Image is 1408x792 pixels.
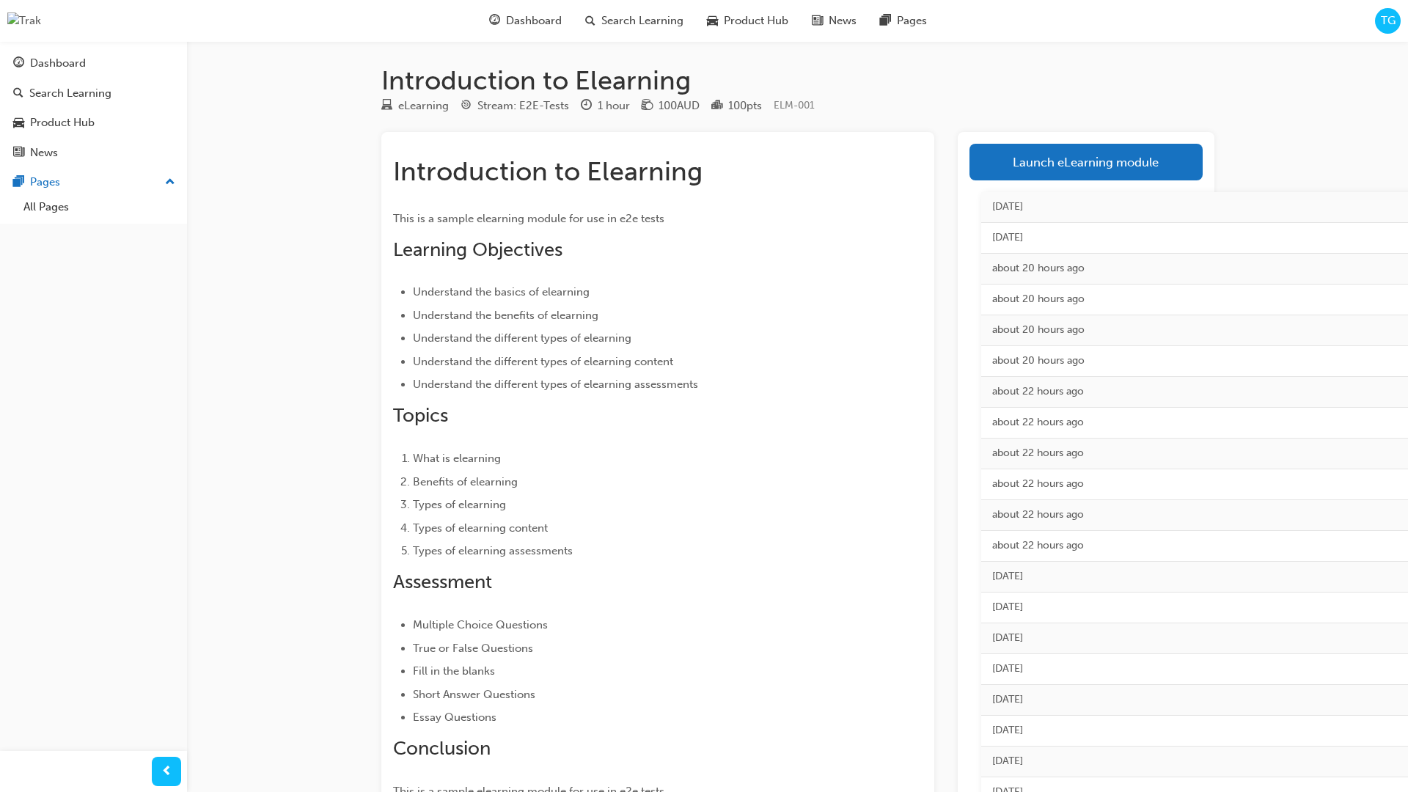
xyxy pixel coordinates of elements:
span: guage-icon [13,57,24,70]
a: Product Hub [6,109,181,136]
span: True or False Questions [413,642,533,655]
span: Understand the different types of elearning [413,331,631,345]
span: search-icon [13,87,23,100]
button: Pages [6,169,181,196]
span: Search Learning [601,12,683,29]
h1: Introduction to Elearning [381,65,1214,97]
a: Launch eLearning module [969,144,1203,180]
a: Dashboard [6,50,181,77]
div: eLearning [398,98,449,114]
span: News [829,12,857,29]
div: Pages [30,174,60,191]
img: Trak [7,12,41,29]
span: target-icon [461,100,472,113]
span: Fill in the blanks [413,664,495,678]
span: news-icon [13,147,24,160]
button: DashboardSearch LearningProduct HubNews [6,47,181,169]
span: Types of elearning [413,498,506,511]
span: Short Answer Questions [413,688,535,701]
a: guage-iconDashboard [477,6,573,36]
span: Introduction to Elearning [393,155,703,187]
span: Product Hub [724,12,788,29]
span: search-icon [585,12,595,30]
div: Type [381,97,449,115]
span: Learning resource code [774,99,815,111]
span: Topics [393,404,448,427]
span: pages-icon [13,176,24,189]
span: Multiple Choice Questions [413,618,548,631]
div: 100AUD [659,98,700,114]
div: Stream: E2E-Tests [477,98,569,114]
span: Understand the different types of elearning assessments [413,378,698,391]
span: Understand the different types of elearning content [413,355,673,368]
span: learningResourceType_ELEARNING-icon [381,100,392,113]
span: money-icon [642,100,653,113]
a: search-iconSearch Learning [573,6,695,36]
span: car-icon [707,12,718,30]
span: Essay Questions [413,711,496,724]
span: Understand the benefits of elearning [413,309,598,322]
span: car-icon [13,117,24,130]
div: Price [642,97,700,115]
div: 100 pts [728,98,762,114]
div: Product Hub [30,114,95,131]
span: Pages [897,12,927,29]
div: News [30,144,58,161]
span: prev-icon [161,763,172,781]
span: Types of elearning assessments [413,544,573,557]
span: TG [1381,12,1396,29]
button: TG [1375,8,1401,34]
span: Types of elearning content [413,521,548,535]
span: Dashboard [506,12,562,29]
a: pages-iconPages [868,6,939,36]
span: up-icon [165,173,175,192]
span: This is a sample elearning module for use in e2e tests [393,212,664,225]
a: All Pages [18,196,181,219]
span: clock-icon [581,100,592,113]
a: car-iconProduct Hub [695,6,800,36]
div: Stream [461,97,569,115]
div: 1 hour [598,98,630,114]
span: Learning Objectives [393,238,562,261]
span: guage-icon [489,12,500,30]
div: Points [711,97,762,115]
span: podium-icon [711,100,722,113]
span: Benefits of elearning [413,475,518,488]
span: Conclusion [393,737,491,760]
a: Search Learning [6,80,181,107]
div: Duration [581,97,630,115]
div: Search Learning [29,85,111,102]
span: What is elearning [413,452,501,465]
span: Assessment [393,571,492,593]
a: news-iconNews [800,6,868,36]
span: pages-icon [880,12,891,30]
div: Dashboard [30,55,86,72]
a: News [6,139,181,166]
span: Understand the basics of elearning [413,285,590,298]
span: news-icon [812,12,823,30]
